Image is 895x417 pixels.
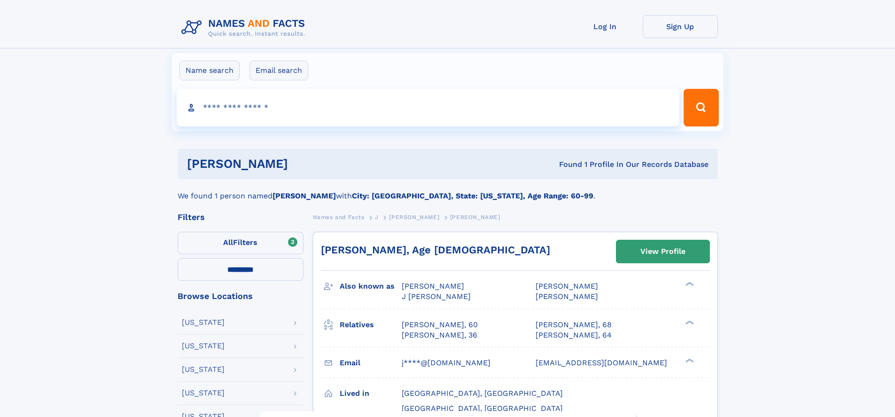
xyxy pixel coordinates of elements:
[182,366,225,373] div: [US_STATE]
[683,281,694,287] div: ❯
[389,214,439,220] span: [PERSON_NAME]
[402,330,477,340] a: [PERSON_NAME], 36
[402,282,464,291] span: [PERSON_NAME]
[402,404,563,413] span: [GEOGRAPHIC_DATA], [GEOGRAPHIC_DATA]
[616,240,709,263] a: View Profile
[340,278,402,294] h3: Also known as
[402,389,563,398] span: [GEOGRAPHIC_DATA], [GEOGRAPHIC_DATA]
[187,158,424,170] h1: [PERSON_NAME]
[683,357,694,363] div: ❯
[340,355,402,371] h3: Email
[178,232,304,254] label: Filters
[321,244,550,256] a: [PERSON_NAME], Age [DEMOGRAPHIC_DATA]
[684,89,718,126] button: Search Button
[249,61,308,80] label: Email search
[536,320,612,330] a: [PERSON_NAME], 68
[536,358,667,367] span: [EMAIL_ADDRESS][DOMAIN_NAME]
[536,282,598,291] span: [PERSON_NAME]
[402,320,478,330] a: [PERSON_NAME], 60
[375,214,379,220] span: J
[389,211,439,223] a: [PERSON_NAME]
[178,213,304,221] div: Filters
[223,238,233,247] span: All
[402,292,471,301] span: J [PERSON_NAME]
[182,319,225,326] div: [US_STATE]
[536,292,598,301] span: [PERSON_NAME]
[182,342,225,350] div: [US_STATE]
[352,191,593,200] b: City: [GEOGRAPHIC_DATA], State: [US_STATE], Age Range: 60-99
[178,292,304,300] div: Browse Locations
[375,211,379,223] a: J
[450,214,500,220] span: [PERSON_NAME]
[340,386,402,401] h3: Lived in
[340,317,402,333] h3: Relatives
[272,191,336,200] b: [PERSON_NAME]
[536,330,612,340] a: [PERSON_NAME], 64
[568,15,643,38] a: Log In
[423,159,708,170] div: Found 1 Profile In Our Records Database
[683,319,694,325] div: ❯
[178,15,313,40] img: Logo Names and Facts
[643,15,718,38] a: Sign Up
[178,179,718,202] div: We found 1 person named with .
[179,61,240,80] label: Name search
[313,211,365,223] a: Names and Facts
[177,89,680,126] input: search input
[182,389,225,397] div: [US_STATE]
[640,241,685,262] div: View Profile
